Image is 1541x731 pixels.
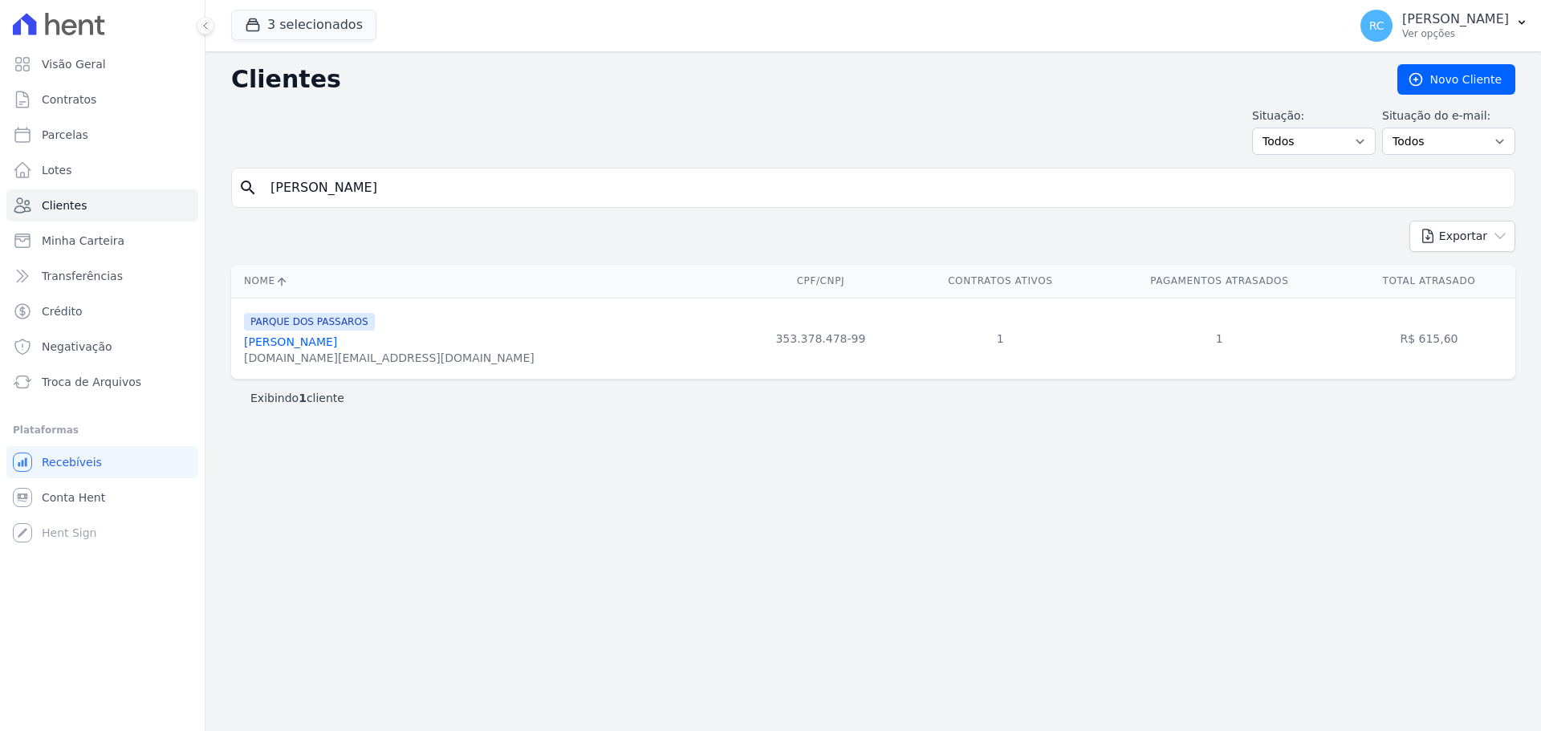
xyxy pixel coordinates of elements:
[905,265,1096,298] th: Contratos Ativos
[244,335,337,348] a: [PERSON_NAME]
[1096,298,1343,379] td: 1
[1397,64,1515,95] a: Novo Cliente
[6,225,198,257] a: Minha Carteira
[1343,298,1515,379] td: R$ 615,60
[6,119,198,151] a: Parcelas
[6,189,198,221] a: Clientes
[905,298,1096,379] td: 1
[42,197,87,213] span: Clientes
[42,489,105,506] span: Conta Hent
[244,313,375,331] span: PARQUE DOS PASSAROS
[6,154,198,186] a: Lotes
[6,481,198,514] a: Conta Hent
[1096,265,1343,298] th: Pagamentos Atrasados
[261,172,1508,204] input: Buscar por nome, CPF ou e-mail
[42,454,102,470] span: Recebíveis
[6,446,198,478] a: Recebíveis
[299,392,307,404] b: 1
[1402,27,1509,40] p: Ver opções
[42,127,88,143] span: Parcelas
[231,265,737,298] th: Nome
[6,295,198,327] a: Crédito
[6,331,198,363] a: Negativação
[238,178,258,197] i: search
[6,83,198,116] a: Contratos
[1343,265,1515,298] th: Total Atrasado
[244,350,535,366] div: [DOMAIN_NAME][EMAIL_ADDRESS][DOMAIN_NAME]
[737,298,905,379] td: 353.378.478-99
[6,48,198,80] a: Visão Geral
[737,265,905,298] th: CPF/CNPJ
[1409,221,1515,252] button: Exportar
[42,233,124,249] span: Minha Carteira
[42,374,141,390] span: Troca de Arquivos
[1252,108,1376,124] label: Situação:
[42,339,112,355] span: Negativação
[6,260,198,292] a: Transferências
[6,366,198,398] a: Troca de Arquivos
[250,390,344,406] p: Exibindo cliente
[1382,108,1515,124] label: Situação do e-mail:
[1348,3,1541,48] button: RC [PERSON_NAME] Ver opções
[231,10,376,40] button: 3 selecionados
[1369,20,1384,31] span: RC
[42,56,106,72] span: Visão Geral
[42,268,123,284] span: Transferências
[231,65,1372,94] h2: Clientes
[42,91,96,108] span: Contratos
[42,303,83,319] span: Crédito
[13,420,192,440] div: Plataformas
[1402,11,1509,27] p: [PERSON_NAME]
[42,162,72,178] span: Lotes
